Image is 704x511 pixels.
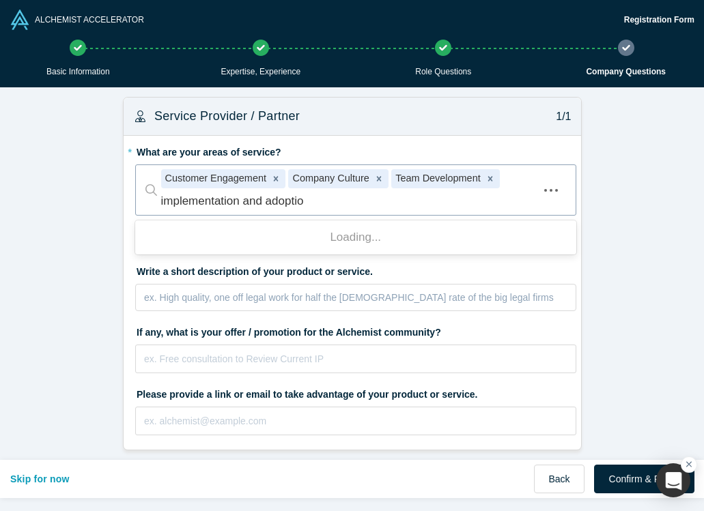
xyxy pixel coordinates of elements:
[268,169,286,188] div: Remove Customer Engagement
[221,65,300,78] p: Expertise, Experience
[135,284,576,311] div: rdw-wrapper
[135,141,576,160] label: What are your areas of service?
[10,10,30,30] img: Alchemist Accelerator Logomark
[135,383,576,402] label: Please provide a link or email to take advantage of your product or service.
[288,169,371,188] div: Company Culture
[624,15,694,25] strong: Registration Form
[161,169,268,188] div: Customer Engagement
[483,169,501,188] div: Remove Team Development
[145,289,567,316] div: rdw-editor
[594,465,694,493] button: Confirm & Finish
[415,65,471,78] p: Role Questions
[586,65,666,78] p: Company Questions
[10,465,70,493] button: Skip for now
[391,169,482,188] div: Team Development
[549,108,572,125] p: 1/1
[35,14,144,26] p: ALCHEMIST ACCELERATOR
[135,223,576,252] div: Loading...
[534,465,584,493] button: Back
[135,321,576,340] label: If any, what is your offer / promotion for the Alchemist community?
[135,260,576,279] label: Write a short description of your product or service.
[154,107,300,126] h3: Service Provider / Partner
[46,65,110,78] p: Basic Information
[371,169,389,188] div: Remove Company Culture
[135,345,576,373] input: ex. Free consultation to Review Current IP
[135,407,576,435] input: ex. alchemist@example.com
